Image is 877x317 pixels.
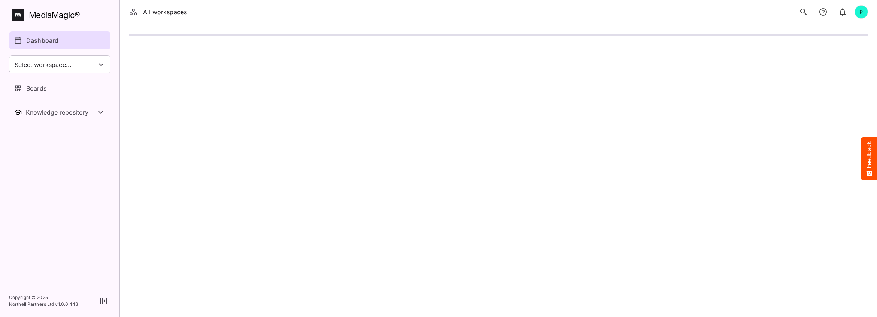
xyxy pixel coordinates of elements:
[835,4,850,19] button: notifications
[12,9,110,21] a: MediaMagic®
[9,103,110,121] nav: Knowledge repository
[855,5,868,19] div: P
[9,31,110,49] a: Dashboard
[9,301,78,308] p: Northell Partners Ltd v 1.0.0.443
[9,294,78,301] p: Copyright © 2025
[26,36,58,45] p: Dashboard
[29,9,80,21] div: MediaMagic ®
[816,4,831,19] button: notifications
[861,137,877,180] button: Feedback
[26,84,46,93] p: Boards
[9,79,110,97] a: Boards
[15,61,72,69] span: Select workspace...
[796,4,811,19] button: search
[9,103,110,121] button: Toggle Knowledge repository
[26,109,96,116] div: Knowledge repository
